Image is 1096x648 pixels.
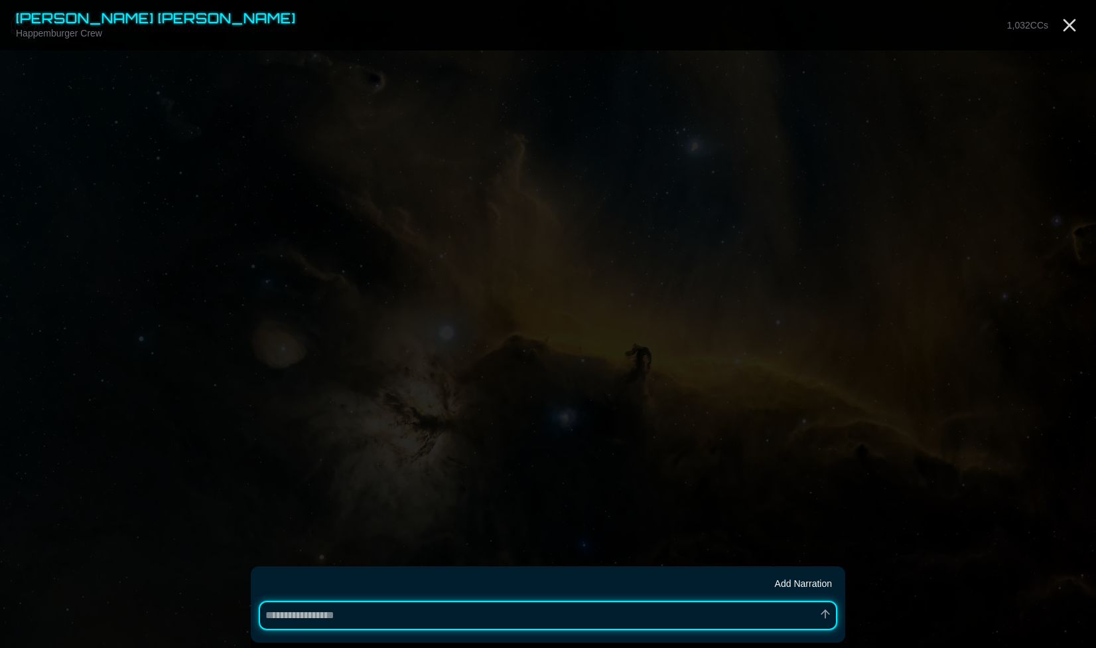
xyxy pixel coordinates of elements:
[16,10,296,27] span: [PERSON_NAME] [PERSON_NAME]
[1059,15,1080,36] a: Close
[1007,20,1048,31] span: 1,032 CCs
[16,28,102,39] span: Happemburger Crew
[1002,16,1054,35] button: 1,032CCs
[770,574,837,593] button: Add Narration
